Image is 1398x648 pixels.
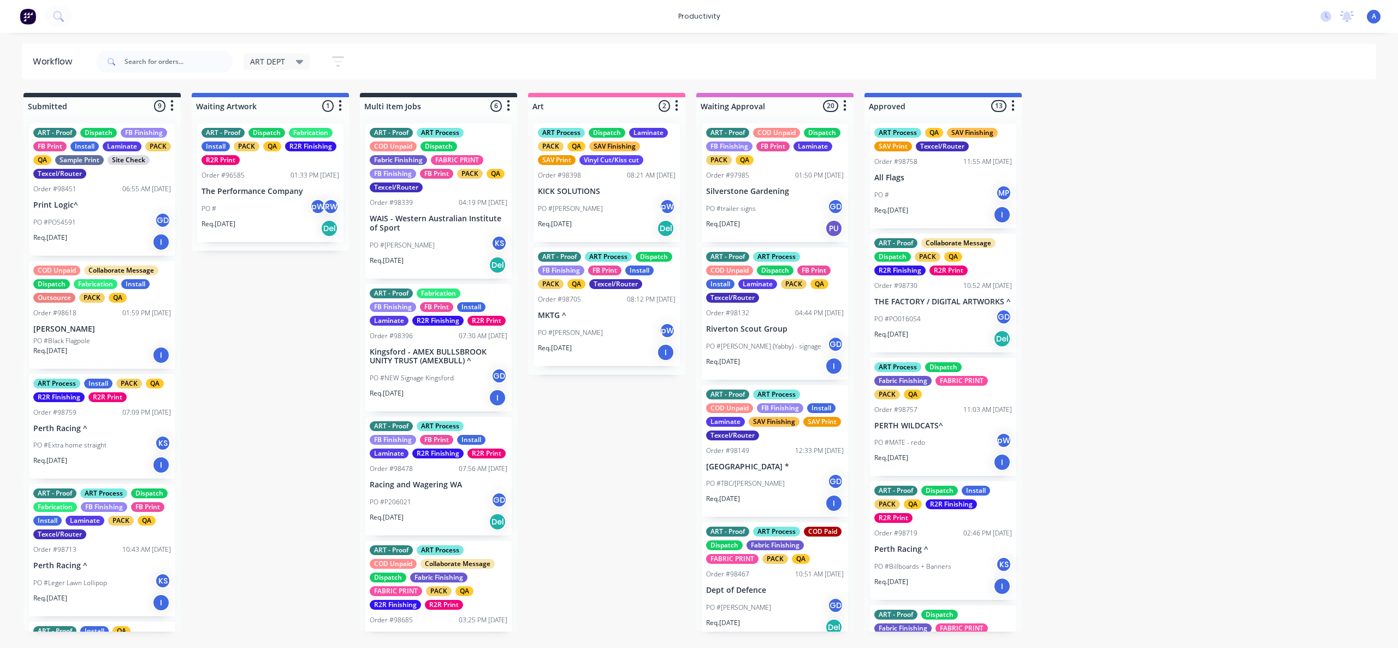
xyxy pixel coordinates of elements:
[487,169,505,179] div: QA
[874,205,908,215] p: Req. [DATE]
[370,480,507,490] p: Racing and Wagering WA
[874,405,917,415] div: Order #98757
[706,187,844,196] p: Silverstone Gardening
[131,502,164,512] div: FB Print
[702,522,848,641] div: ART - ProofART ProcessCOD PaidDispatchFabric FinishingFABRIC PRINTPACKQAOrder #9846710:51 AM [DAT...
[749,417,799,427] div: SAV Finishing
[33,516,62,526] div: Install
[706,417,745,427] div: Laminate
[929,266,968,275] div: R2R Print
[963,528,1012,538] div: 02:46 PM [DATE]
[874,362,921,372] div: ART Process
[29,261,175,369] div: COD UnpaidCollaborate MessageDispatchFabricationInstallOutsourcePACKQAOrder #9861801:59 PM [DATE]...
[753,252,800,262] div: ART Process
[706,293,759,303] div: Texcel/Router
[155,573,171,589] div: KS
[588,266,621,275] div: FB Print
[793,142,832,151] div: Laminate
[420,142,457,151] div: Dispatch
[993,330,1011,347] div: Del
[33,336,90,346] p: PO #Black Flagpole
[491,368,507,384] div: GD
[874,513,913,523] div: R2R Print
[706,403,753,413] div: COD Unpaid
[152,233,170,251] div: I
[370,288,413,298] div: ART - Proof
[370,256,404,266] p: Req. [DATE]
[20,8,36,25] img: Factory
[736,155,754,165] div: QA
[706,569,749,579] div: Order #98467
[467,449,506,458] div: R2R Print
[795,569,844,579] div: 10:51 AM [DATE]
[33,325,171,334] p: [PERSON_NAME]
[706,128,749,138] div: ART - Proof
[33,408,76,417] div: Order #98759
[738,279,777,289] div: Laminate
[874,266,926,275] div: R2R Finishing
[457,169,483,179] div: PACK
[323,198,339,215] div: RW
[702,123,848,242] div: ART - ProofCOD UnpaidDispatchFB FinishingFB PrintLaminatePACKQAOrder #9798501:50 PM [DATE]Silvers...
[804,128,840,138] div: Dispatch
[874,142,912,151] div: SAV Print
[459,464,507,474] div: 07:56 AM [DATE]
[757,403,803,413] div: FB Finishing
[996,185,1012,201] div: MP
[33,233,67,243] p: Req. [DATE]
[122,545,171,555] div: 10:43 AM [DATE]
[33,424,171,433] p: Perth Racing ^
[538,219,572,229] p: Req. [DATE]
[925,362,962,372] div: Dispatch
[706,494,740,504] p: Req. [DATE]
[579,155,643,165] div: Vinyl Cut/Kiss cut
[29,123,175,256] div: ART - ProofDispatchFB FinishingFB PrintInstallLaminatePACKQASample PrintSite CheckTexcel/RouterOr...
[921,486,958,496] div: Dispatch
[874,421,1012,431] p: PERTH WILDCATS^
[426,586,452,596] div: PACK
[491,235,507,251] div: KS
[589,142,640,151] div: SAV Finishing
[457,302,485,312] div: Install
[79,293,105,303] div: PACK
[706,446,749,456] div: Order #98149
[706,325,844,334] p: Riverton Scout Group
[33,379,80,388] div: ART Process
[921,238,996,248] div: Collaborate Message
[706,462,844,472] p: [GEOGRAPHIC_DATA] *
[370,497,411,507] p: PO #P206021
[874,297,1012,307] p: THE FACTORY / DIGITAL ARTWORKS ^
[538,128,585,138] div: ART Process
[370,435,416,445] div: FB Finishing
[417,288,460,298] div: Fabrication
[152,346,170,364] div: I
[370,331,413,341] div: Order #98396
[138,516,156,526] div: QA
[567,142,585,151] div: QA
[370,464,413,474] div: Order #98478
[412,316,464,326] div: R2R Finishing
[874,438,925,447] p: PO #MATE - redo
[285,142,336,151] div: R2R Finishing
[825,494,843,512] div: I
[489,513,506,531] div: Del
[122,308,171,318] div: 01:59 PM [DATE]
[109,293,127,303] div: QA
[121,128,167,138] div: FB Finishing
[202,142,230,151] div: Install
[125,51,233,73] input: Search for orders...
[567,279,585,289] div: QA
[657,344,674,361] div: I
[370,316,408,326] div: Laminate
[657,220,674,237] div: Del
[370,449,408,458] div: Laminate
[84,266,158,275] div: Collaborate Message
[370,240,435,250] p: PO #[PERSON_NAME]
[121,279,150,289] div: Install
[874,562,951,572] p: PO #Billboards + Banners
[370,302,416,312] div: FB Finishing
[33,217,76,227] p: PO #PO54591
[795,170,844,180] div: 01:50 PM [DATE]
[706,142,753,151] div: FB Finishing
[874,190,889,200] p: PO #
